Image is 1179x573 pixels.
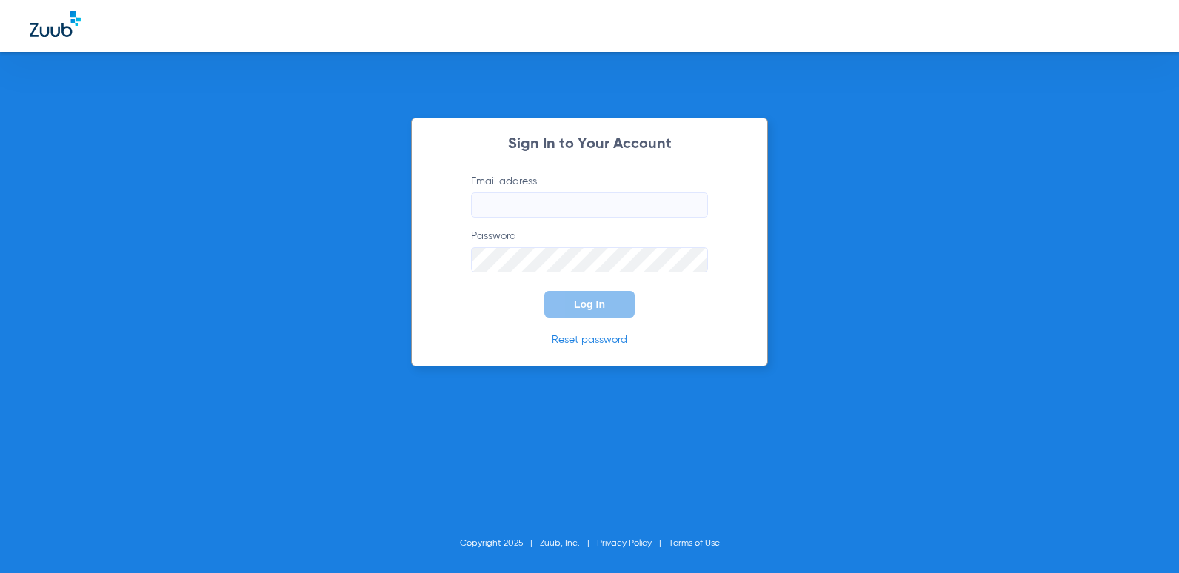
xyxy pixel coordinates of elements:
[471,174,708,218] label: Email address
[552,335,627,345] a: Reset password
[460,536,540,551] li: Copyright 2025
[574,298,605,310] span: Log In
[540,536,597,551] li: Zuub, Inc.
[544,291,635,318] button: Log In
[597,539,652,548] a: Privacy Policy
[669,539,720,548] a: Terms of Use
[471,247,708,272] input: Password
[449,137,730,152] h2: Sign In to Your Account
[471,192,708,218] input: Email address
[30,11,81,37] img: Zuub Logo
[471,229,708,272] label: Password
